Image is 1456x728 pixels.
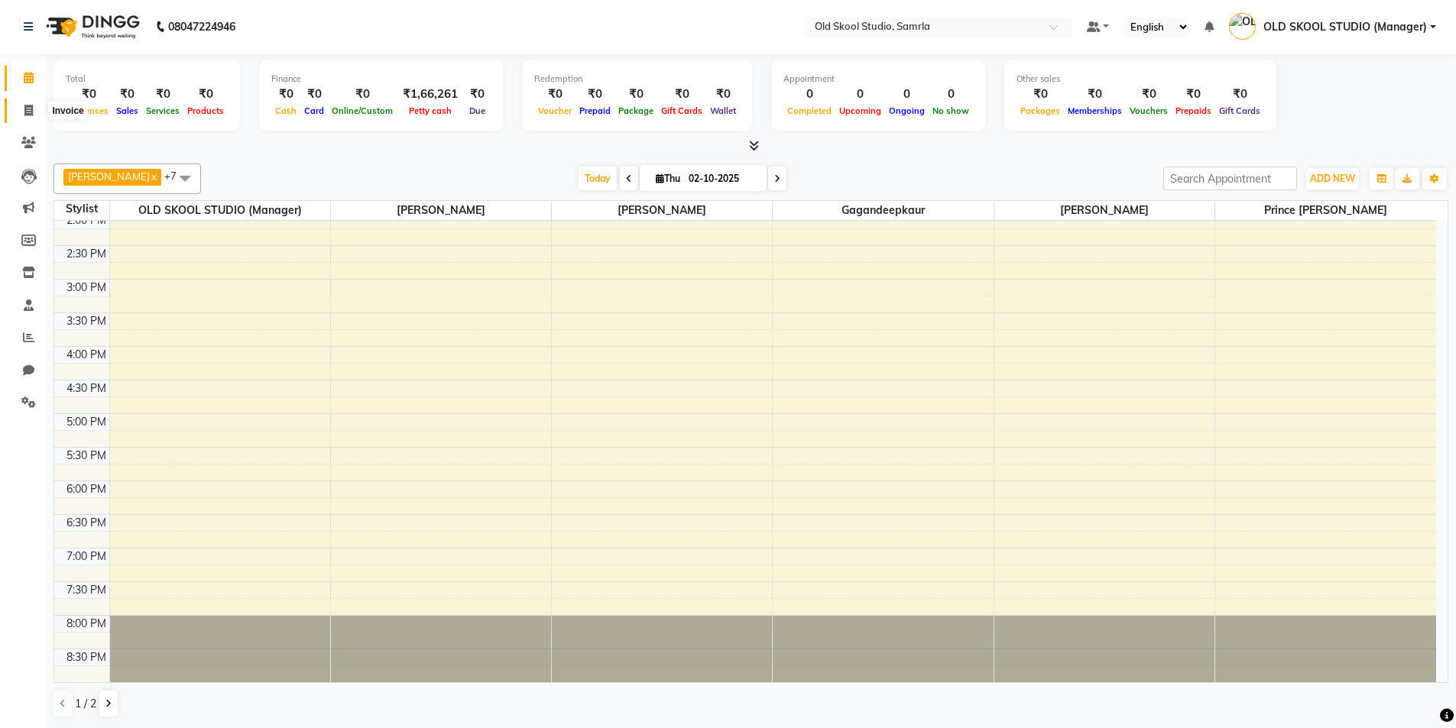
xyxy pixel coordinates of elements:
[183,105,228,116] span: Products
[1215,105,1264,116] span: Gift Cards
[66,86,112,103] div: ₹0
[1017,86,1064,103] div: ₹0
[63,448,109,464] div: 5:30 PM
[271,105,300,116] span: Cash
[164,170,188,182] span: +7
[929,86,973,103] div: 0
[63,280,109,296] div: 3:00 PM
[328,105,397,116] span: Online/Custom
[684,167,760,190] input: 2025-10-02
[1215,86,1264,103] div: ₹0
[783,105,835,116] span: Completed
[63,347,109,363] div: 4:00 PM
[63,649,109,665] div: 8:30 PM
[552,201,772,220] span: [PERSON_NAME]
[652,173,684,184] span: Thu
[183,86,228,103] div: ₹0
[579,167,617,190] span: Today
[1229,13,1256,40] img: OLD SKOOL STUDIO (Manager)
[1064,86,1126,103] div: ₹0
[142,105,183,116] span: Services
[885,105,929,116] span: Ongoing
[615,105,657,116] span: Package
[835,86,885,103] div: 0
[63,548,109,565] div: 7:00 PM
[534,105,576,116] span: Voucher
[63,481,109,497] div: 6:00 PM
[405,105,456,116] span: Petty cash
[63,313,109,329] div: 3:30 PM
[328,86,397,103] div: ₹0
[615,86,657,103] div: ₹0
[929,105,973,116] span: No show
[1310,173,1355,184] span: ADD NEW
[142,86,183,103] div: ₹0
[63,246,109,262] div: 2:30 PM
[1017,105,1064,116] span: Packages
[1163,167,1297,190] input: Search Appointment
[68,170,150,183] span: [PERSON_NAME]
[1306,168,1359,189] button: ADD NEW
[1172,86,1215,103] div: ₹0
[54,201,109,217] div: Stylist
[271,73,491,86] div: Finance
[271,86,300,103] div: ₹0
[63,380,109,396] div: 4:30 PM
[66,73,228,86] div: Total
[168,5,235,48] b: 08047224946
[1215,201,1436,220] span: prince [PERSON_NAME]
[63,582,109,598] div: 7:30 PM
[150,170,157,183] a: x
[464,86,491,103] div: ₹0
[783,86,835,103] div: 0
[75,696,96,712] span: 1 / 2
[331,201,551,220] span: [PERSON_NAME]
[835,105,885,116] span: Upcoming
[534,73,740,86] div: Redemption
[63,616,109,632] div: 8:00 PM
[1064,105,1126,116] span: Memberships
[1126,105,1172,116] span: Vouchers
[657,105,706,116] span: Gift Cards
[534,86,576,103] div: ₹0
[112,105,142,116] span: Sales
[657,86,706,103] div: ₹0
[397,86,464,103] div: ₹1,66,261
[63,212,109,228] div: 2:00 PM
[300,86,328,103] div: ₹0
[1172,105,1215,116] span: Prepaids
[783,73,973,86] div: Appointment
[39,5,144,48] img: logo
[885,86,929,103] div: 0
[1126,86,1172,103] div: ₹0
[994,201,1214,220] span: [PERSON_NAME]
[110,201,330,220] span: OLD SKOOL STUDIO (Manager)
[773,201,993,220] span: gagandeepkaur
[1017,73,1264,86] div: Other sales
[576,105,615,116] span: Prepaid
[63,414,109,430] div: 5:00 PM
[1263,19,1427,35] span: OLD SKOOL STUDIO (Manager)
[706,105,740,116] span: Wallet
[48,102,87,120] div: Invoice
[465,105,489,116] span: Due
[706,86,740,103] div: ₹0
[576,86,615,103] div: ₹0
[63,515,109,531] div: 6:30 PM
[112,86,142,103] div: ₹0
[300,105,328,116] span: Card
